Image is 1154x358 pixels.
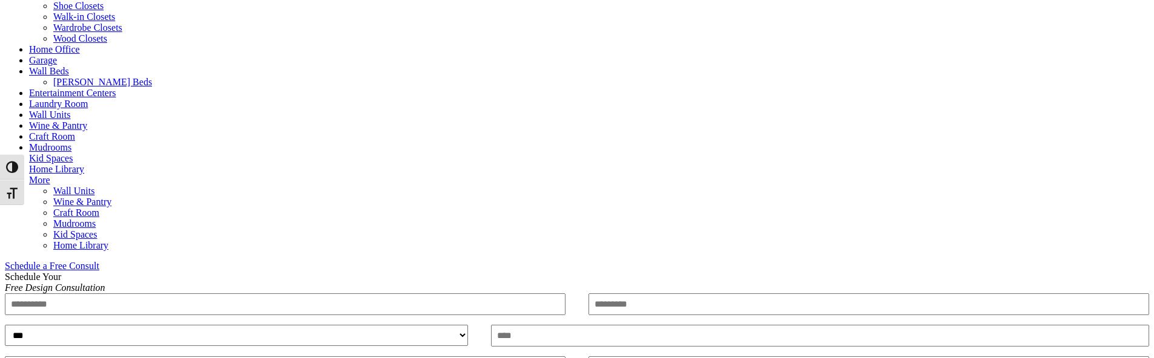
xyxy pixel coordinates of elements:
[53,33,107,44] a: Wood Closets
[53,240,108,250] a: Home Library
[29,164,84,174] a: Home Library
[53,197,111,207] a: Wine & Pantry
[53,1,104,11] a: Shoe Closets
[29,109,70,120] a: Wall Units
[53,11,115,22] a: Walk-in Closets
[53,229,97,239] a: Kid Spaces
[29,99,88,109] a: Laundry Room
[5,261,99,271] a: Schedule a Free Consult (opens a dropdown menu)
[29,120,87,131] a: Wine & Pantry
[29,88,116,98] a: Entertainment Centers
[53,207,99,218] a: Craft Room
[29,55,57,65] a: Garage
[53,186,94,196] a: Wall Units
[29,142,71,152] a: Mudrooms
[53,77,152,87] a: [PERSON_NAME] Beds
[5,272,105,293] span: Schedule Your
[53,218,96,229] a: Mudrooms
[53,22,122,33] a: Wardrobe Closets
[29,66,69,76] a: Wall Beds
[29,44,80,54] a: Home Office
[29,153,73,163] a: Kid Spaces
[29,175,50,185] a: More menu text will display only on big screen
[29,131,75,142] a: Craft Room
[5,282,105,293] em: Free Design Consultation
